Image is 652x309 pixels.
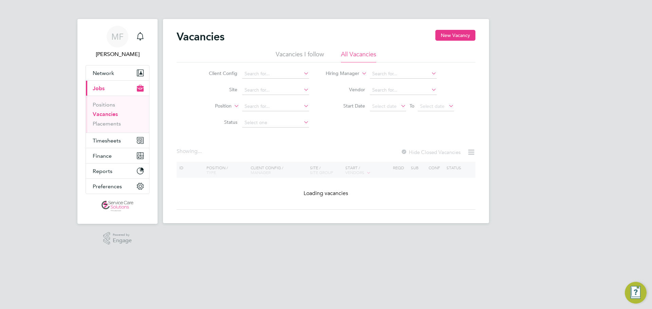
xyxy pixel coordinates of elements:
[86,26,149,58] a: MF[PERSON_NAME]
[77,19,158,224] nav: Main navigation
[370,85,437,95] input: Search for...
[625,282,647,304] button: Engage Resource Center
[103,232,132,245] a: Powered byEngage
[370,69,437,79] input: Search for...
[93,101,115,108] a: Positions
[86,50,149,58] span: Megan Ford
[242,85,309,95] input: Search for...
[86,148,149,163] button: Finance
[407,101,416,110] span: To
[93,168,112,174] span: Reports
[435,30,475,41] button: New Vacancy
[86,163,149,178] button: Reports
[198,86,237,93] label: Site
[93,153,112,159] span: Finance
[401,149,460,155] label: Hide Closed Vacancies
[242,69,309,79] input: Search for...
[86,133,149,148] button: Timesheets
[113,232,132,238] span: Powered by
[111,32,124,41] span: MF
[341,50,376,62] li: All Vacancies
[177,30,224,43] h2: Vacancies
[177,148,203,155] div: Showing
[420,103,445,109] span: Select date
[198,119,237,125] label: Status
[326,86,365,93] label: Vendor
[193,103,232,110] label: Position
[86,201,149,212] a: Go to home page
[93,85,105,92] span: Jobs
[86,81,149,96] button: Jobs
[198,148,202,155] span: ...
[242,118,309,128] input: Select one
[372,103,397,109] span: Select date
[86,65,149,80] button: Network
[86,96,149,133] div: Jobs
[93,111,118,117] a: Vacancies
[198,70,237,76] label: Client Config
[320,70,359,77] label: Hiring Manager
[93,70,114,76] span: Network
[113,238,132,244] span: Engage
[276,50,324,62] li: Vacancies I follow
[86,179,149,194] button: Preferences
[93,137,121,144] span: Timesheets
[326,103,365,109] label: Start Date
[242,102,309,111] input: Search for...
[102,201,133,212] img: servicecare-logo-retina.png
[93,183,122,190] span: Preferences
[93,120,121,127] a: Placements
